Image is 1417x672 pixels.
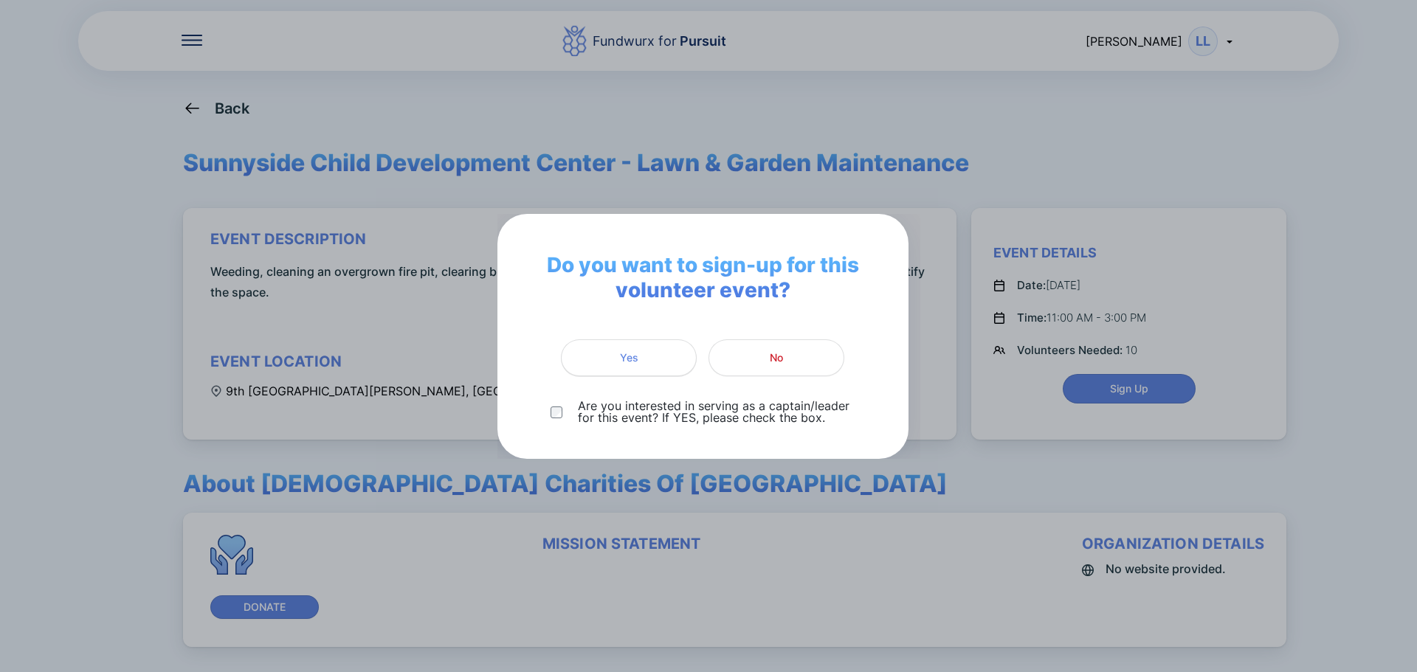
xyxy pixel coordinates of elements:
[770,350,783,365] span: No
[578,400,855,423] p: Are you interested in serving as a captain/leader for this event? If YES, please check the box.
[521,252,885,302] span: Do you want to sign-up for this volunteer event?
[708,339,844,376] button: No
[620,350,638,365] span: Yes
[561,339,697,376] button: Yes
